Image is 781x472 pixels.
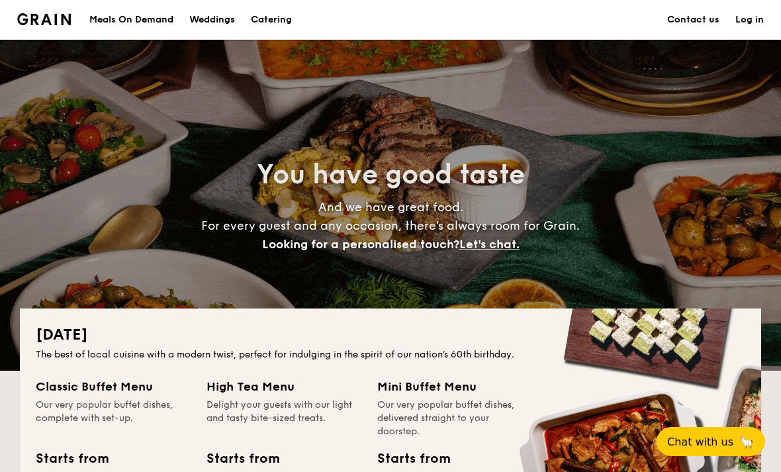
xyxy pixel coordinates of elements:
div: Our very popular buffet dishes, delivered straight to your doorstep. [377,399,532,438]
span: And we have great food. For every guest and any occasion, there’s always room for Grain. [201,200,580,252]
div: High Tea Menu [207,377,361,396]
span: 🦙 [739,434,755,449]
a: Logotype [17,13,71,25]
div: Mini Buffet Menu [377,377,532,396]
div: Delight your guests with our light and tasty bite-sized treats. [207,399,361,438]
div: Our very popular buffet dishes, complete with set-up. [36,399,191,438]
div: Starts from [207,449,279,469]
div: Starts from [377,449,449,469]
span: Looking for a personalised touch? [262,237,459,252]
img: Grain [17,13,71,25]
button: Chat with us🦙 [657,427,765,456]
div: Classic Buffet Menu [36,377,191,396]
h2: [DATE] [36,324,745,346]
span: You have good taste [257,159,525,191]
div: Starts from [36,449,108,469]
div: The best of local cuisine with a modern twist, perfect for indulging in the spirit of our nation’... [36,348,745,361]
span: Let's chat. [459,237,520,252]
span: Chat with us [667,436,733,448]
